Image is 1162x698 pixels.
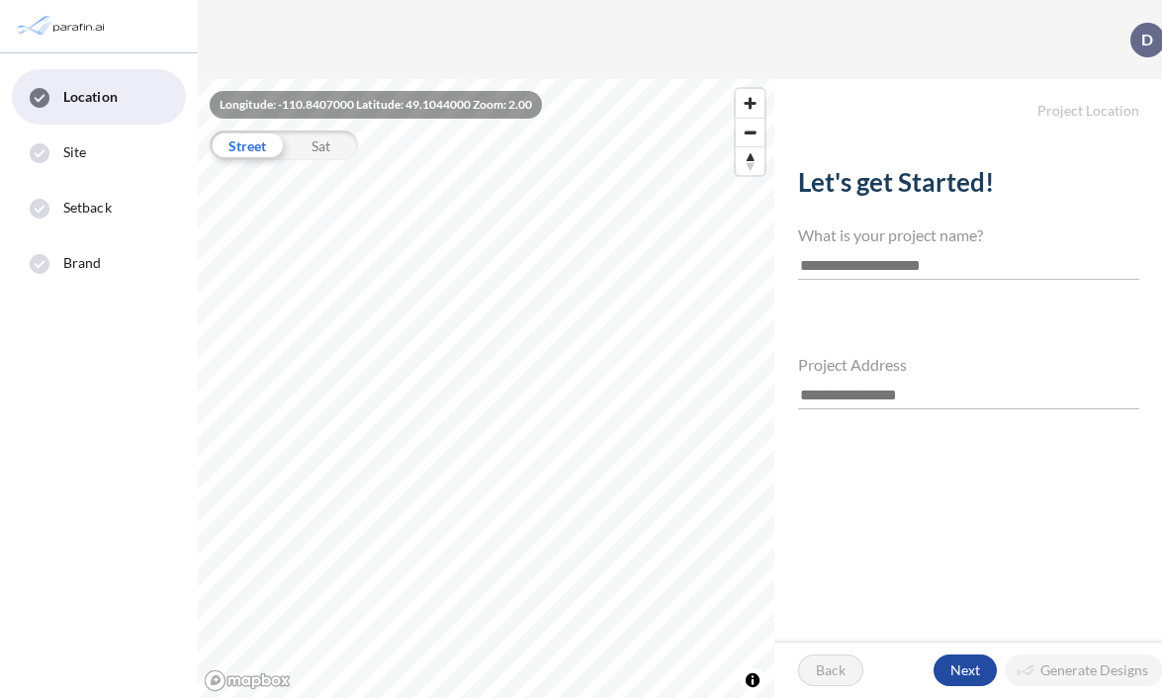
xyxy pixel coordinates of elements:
span: Setback [63,198,112,218]
button: Zoom out [736,118,764,146]
div: Street [210,131,284,160]
div: Longitude: -110.8407000 Latitude: 49.1044000 Zoom: 2.00 [210,91,542,119]
span: Zoom out [736,119,764,146]
h2: Let's get Started! [798,167,1139,206]
div: Sat [284,131,358,160]
h4: Project Address [798,355,1139,374]
p: Next [950,660,980,680]
button: Toggle attribution [741,668,764,692]
button: Reset bearing to north [736,146,764,175]
a: Mapbox homepage [204,669,291,692]
span: Reset bearing to north [736,147,764,175]
button: Zoom in [736,89,764,118]
span: Location [63,87,118,107]
span: Brand [63,253,102,273]
h4: What is your project name? [798,225,1139,244]
img: Parafin [15,8,111,44]
span: Site [63,142,86,162]
p: D [1141,31,1153,48]
span: Toggle attribution [747,669,759,691]
canvas: Map [198,79,774,698]
button: Next [934,654,997,686]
